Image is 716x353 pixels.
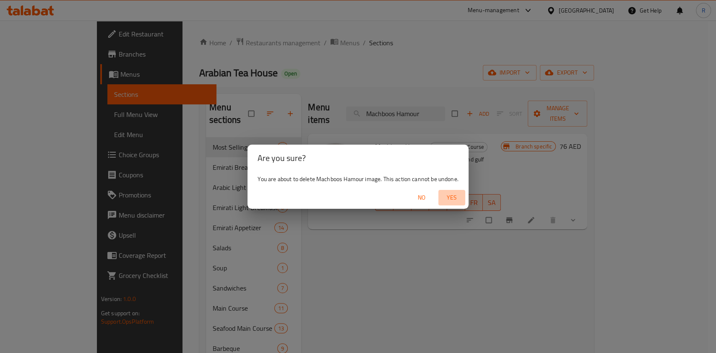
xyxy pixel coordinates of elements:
[411,192,432,203] span: No
[442,192,462,203] span: Yes
[438,190,465,205] button: Yes
[258,151,458,165] h2: Are you sure?
[247,171,468,187] div: You are about to delete Machboos Hamour image. This action cannot be undone.
[408,190,435,205] button: No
